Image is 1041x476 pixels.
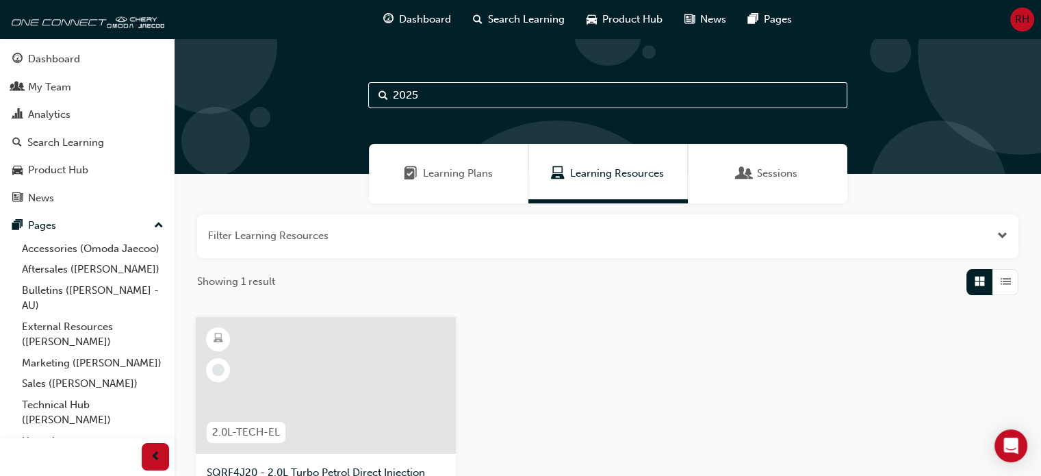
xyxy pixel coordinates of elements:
span: Sessions [757,166,797,181]
div: Open Intercom Messenger [994,429,1027,462]
span: car-icon [12,164,23,177]
span: prev-icon [151,449,161,466]
a: Learning PlansLearning Plans [369,144,528,203]
a: news-iconNews [673,5,737,34]
a: search-iconSearch Learning [462,5,576,34]
a: pages-iconPages [737,5,803,34]
span: guage-icon [383,11,394,28]
button: DashboardMy TeamAnalyticsSearch LearningProduct HubNews [5,44,169,213]
span: Search [378,88,388,103]
button: Pages [5,213,169,238]
span: pages-icon [12,220,23,232]
a: Product Hub [5,158,169,183]
span: Learning Plans [404,166,417,181]
span: Product Hub [602,12,663,27]
a: Dashboard [5,47,169,72]
a: Search Learning [5,130,169,155]
span: Learning Resources [570,166,664,181]
a: Sales ([PERSON_NAME]) [16,373,169,394]
div: Search Learning [27,135,104,151]
div: News [28,190,54,206]
a: Aftersales ([PERSON_NAME]) [16,259,169,280]
div: Dashboard [28,51,80,67]
span: news-icon [684,11,695,28]
div: Product Hub [28,162,88,178]
span: 2.0L-TECH-EL [212,425,280,440]
button: RH [1010,8,1034,32]
span: Sessions [738,166,751,181]
span: car-icon [587,11,597,28]
a: My Team [5,75,169,100]
span: people-icon [12,82,23,94]
span: search-icon [473,11,483,28]
span: Search Learning [488,12,565,27]
span: Learning Plans [423,166,493,181]
span: News [700,12,726,27]
div: Pages [28,218,56,234]
a: User changes [16,431,169,452]
img: oneconnect [7,5,164,33]
span: guage-icon [12,53,23,66]
span: news-icon [12,192,23,205]
button: Open the filter [997,228,1007,244]
span: RH [1015,12,1029,27]
a: Technical Hub ([PERSON_NAME]) [16,394,169,431]
span: up-icon [154,217,164,235]
div: My Team [28,79,71,95]
span: chart-icon [12,109,23,121]
a: External Resources ([PERSON_NAME]) [16,316,169,353]
a: News [5,186,169,211]
span: Pages [764,12,792,27]
a: Marketing ([PERSON_NAME]) [16,353,169,374]
a: Learning ResourcesLearning Resources [528,144,688,203]
a: Analytics [5,102,169,127]
span: Learning Resources [551,166,565,181]
span: pages-icon [748,11,758,28]
a: guage-iconDashboard [372,5,462,34]
span: learningResourceType_ELEARNING-icon [214,330,223,348]
span: Dashboard [399,12,451,27]
span: search-icon [12,137,22,149]
a: Bulletins ([PERSON_NAME] - AU) [16,280,169,316]
span: List [1001,274,1011,290]
span: learningRecordVerb_NONE-icon [212,364,224,376]
a: Accessories (Omoda Jaecoo) [16,238,169,260]
input: Search... [368,82,847,108]
a: SessionsSessions [688,144,847,203]
span: Grid [975,274,985,290]
div: Analytics [28,107,70,123]
a: car-iconProduct Hub [576,5,673,34]
span: Showing 1 result [197,274,275,290]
